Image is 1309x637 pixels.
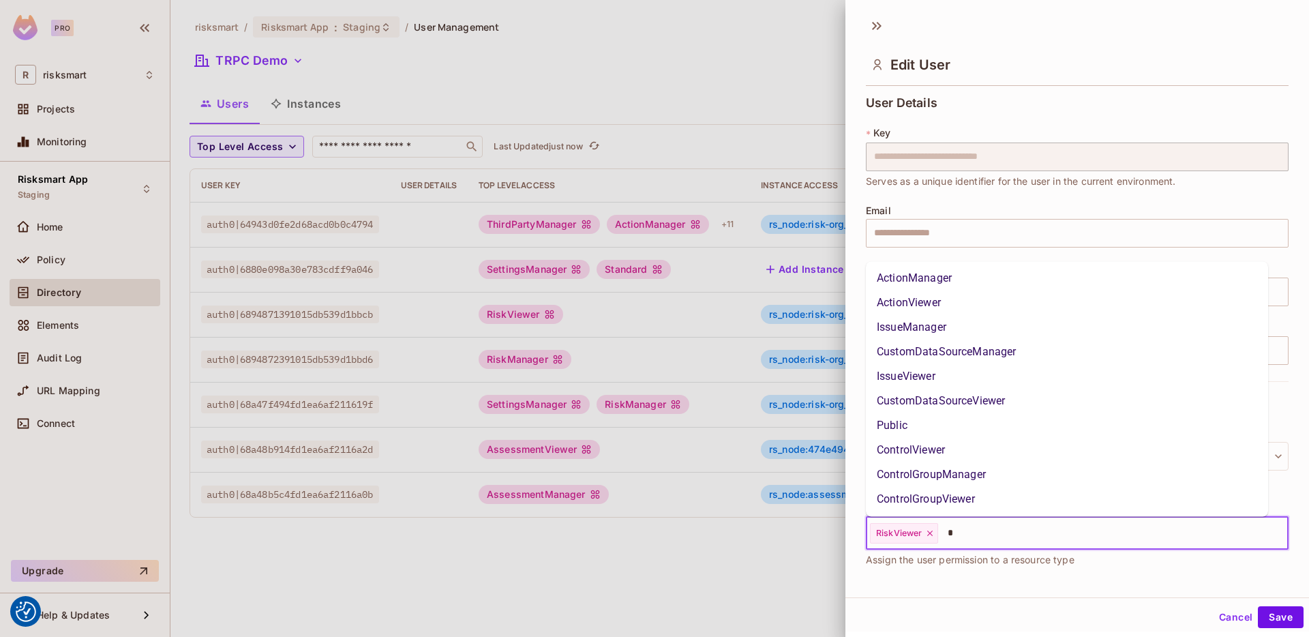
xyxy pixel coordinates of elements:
[866,389,1268,413] li: CustomDataSourceViewer
[1281,531,1284,534] button: Close
[866,340,1268,364] li: CustomDataSourceManager
[866,413,1268,438] li: Public
[16,602,36,622] img: Revisit consent button
[866,438,1268,462] li: ControlViewer
[866,96,937,110] span: User Details
[1258,606,1304,628] button: Save
[1214,606,1258,628] button: Cancel
[866,291,1268,315] li: ActionViewer
[16,602,36,622] button: Consent Preferences
[890,57,950,73] span: Edit User
[876,528,922,539] span: RiskViewer
[866,364,1268,389] li: IssueViewer
[866,552,1074,567] span: Assign the user permission to a resource type
[866,266,1268,291] li: ActionManager
[866,462,1268,487] li: ControlGroupManager
[866,512,1268,536] li: ControlManager
[866,315,1268,340] li: IssueManager
[870,523,938,544] div: RiskViewer
[866,487,1268,512] li: ControlGroupViewer
[866,205,891,216] span: Email
[873,128,890,138] span: Key
[866,174,1176,189] span: Serves as a unique identifier for the user in the current environment.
